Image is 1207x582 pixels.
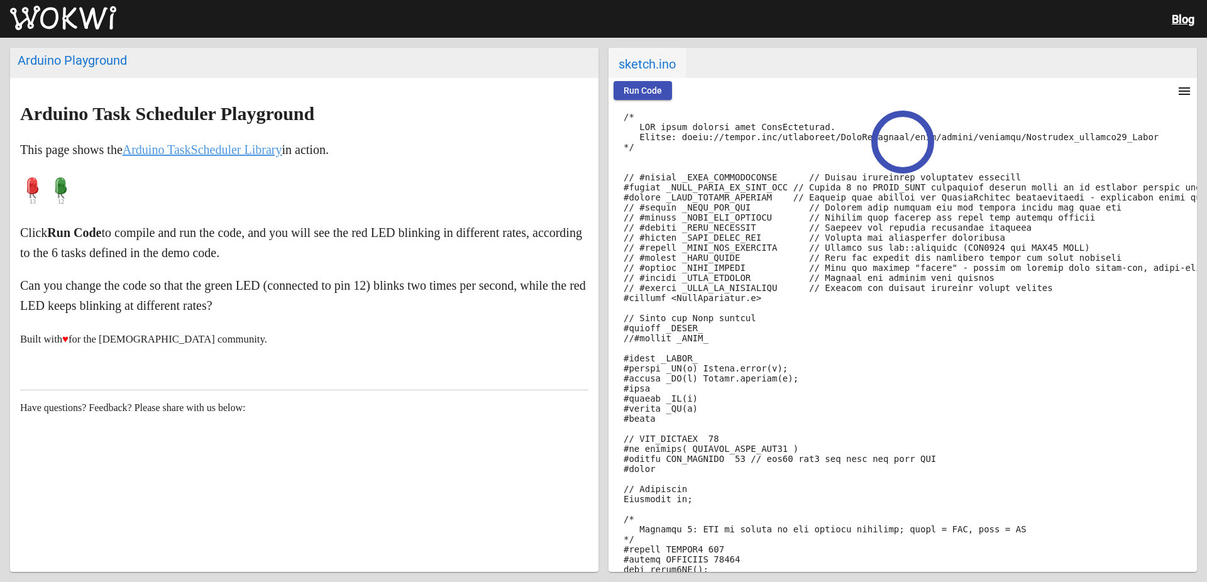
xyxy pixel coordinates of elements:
a: Arduino TaskScheduler Library [123,143,282,156]
div: Arduino Playground [18,53,591,68]
button: Run Code [614,81,672,100]
img: Wokwi [10,6,116,31]
span: Run Code [624,85,662,96]
a: Blog [1172,13,1194,26]
span: Have questions? Feedback? Please share with us below: [20,402,246,413]
small: Built with for the [DEMOGRAPHIC_DATA] community. [20,333,267,345]
h2: Arduino Task Scheduler Playground [20,104,588,124]
p: Can you change the code so that the green LED (connected to pin 12) blinks two times per second, ... [20,275,588,316]
p: This page shows the in action. [20,140,588,160]
p: Click to compile and run the code, and you will see the red LED blinking in different rates, acco... [20,222,588,263]
mat-icon: menu [1177,84,1192,99]
span: ♥ [62,333,69,345]
span: sketch.ino [609,48,686,78]
strong: Run Code [47,226,101,239]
